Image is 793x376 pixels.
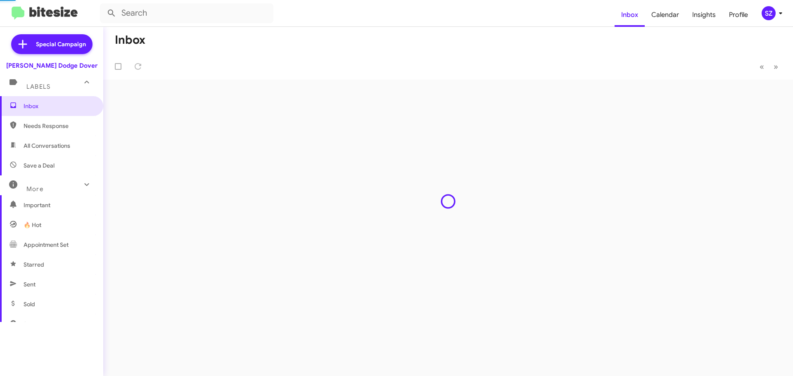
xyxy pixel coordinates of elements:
div: [PERSON_NAME] Dodge Dover [6,61,97,70]
span: Sold Responded [24,320,67,328]
div: SZ [762,6,776,20]
a: Inbox [615,3,645,27]
span: More [26,185,43,193]
button: SZ [755,6,784,20]
a: Profile [722,3,755,27]
input: Search [100,3,273,23]
span: Appointment Set [24,241,69,249]
span: Labels [26,83,50,90]
button: Next [769,58,783,75]
span: « [760,61,764,72]
nav: Page navigation example [755,58,783,75]
h1: Inbox [115,33,145,47]
span: All Conversations [24,142,70,150]
span: Special Campaign [36,40,86,48]
a: Special Campaign [11,34,93,54]
span: Inbox [24,102,94,110]
button: Previous [755,58,769,75]
span: Sent [24,280,36,289]
a: Insights [686,3,722,27]
span: 🔥 Hot [24,221,41,229]
span: Needs Response [24,122,94,130]
a: Calendar [645,3,686,27]
span: Important [24,201,94,209]
span: » [774,61,778,72]
span: Starred [24,260,44,269]
span: Save a Deal [24,161,55,170]
span: Sold [24,300,35,308]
